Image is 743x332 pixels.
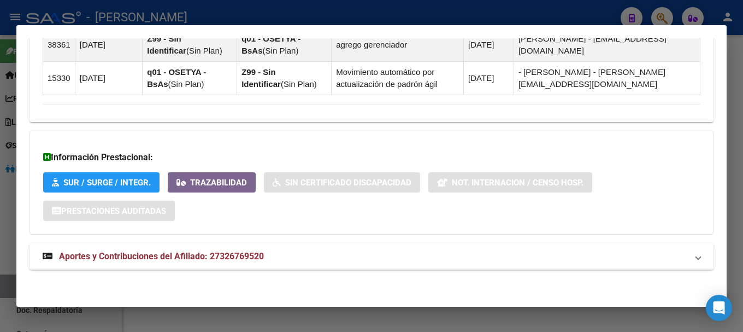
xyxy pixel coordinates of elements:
td: ( ) [143,28,237,61]
button: Trazabilidad [168,172,256,193]
button: Sin Certificado Discapacidad [264,172,420,193]
strong: q01 - OSETYA - BsAs [147,67,206,89]
td: [DATE] [75,61,143,95]
strong: Z99 - Sin Identificar [241,67,281,89]
span: Aportes y Contribuciones del Afiliado: 27326769520 [59,251,264,261]
button: Not. Internacion / Censo Hosp. [428,172,592,193]
td: [DATE] [464,28,514,61]
td: agrego gerenciador [332,28,464,61]
span: Sin Certificado Discapacidad [285,178,411,188]
h3: Información Prestacional: [43,151,700,164]
td: ( ) [237,28,332,61]
span: SUR / SURGE / INTEGR. [63,178,151,188]
span: Not. Internacion / Censo Hosp. [452,178,583,188]
span: Trazabilidad [190,178,247,188]
td: ( ) [237,61,332,95]
span: Sin Plan [284,79,314,89]
td: ( ) [143,61,237,95]
td: - [PERSON_NAME] - [PERSON_NAME][EMAIL_ADDRESS][DOMAIN_NAME] [514,61,700,95]
td: [DATE] [464,61,514,95]
strong: Z99 - Sin Identificar [147,34,186,55]
td: [DATE] [75,28,143,61]
div: Open Intercom Messenger [706,295,732,321]
mat-expansion-panel-header: Aportes y Contribuciones del Afiliado: 27326769520 [30,243,713,270]
span: Prestaciones Auditadas [61,206,166,216]
td: 38361 [43,28,75,61]
span: Sin Plan [189,46,220,55]
strong: q01 - OSETYA - BsAs [241,34,300,55]
td: [PERSON_NAME] - [EMAIL_ADDRESS][DOMAIN_NAME] [514,28,700,61]
td: Movimiento automático por actualización de padrón ágil [332,61,464,95]
button: Prestaciones Auditadas [43,201,175,221]
td: 15330 [43,61,75,95]
span: Sin Plan [266,46,296,55]
button: SUR / SURGE / INTEGR. [43,172,160,193]
span: Sin Plan [171,79,202,89]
